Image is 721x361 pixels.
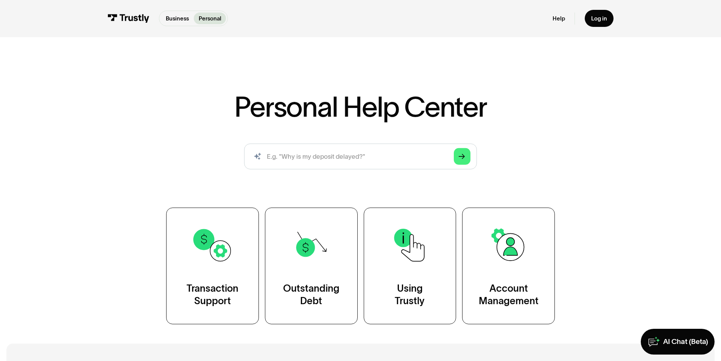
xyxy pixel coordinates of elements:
div: Account Management [479,282,539,308]
div: Transaction Support [187,282,238,308]
p: Personal [199,14,221,23]
div: AI Chat (Beta) [663,337,708,347]
a: Business [161,13,193,24]
p: Business [166,14,189,23]
a: OutstandingDebt [265,208,358,324]
input: search [244,144,477,169]
a: AccountManagement [462,208,555,324]
a: Help [553,15,565,22]
div: Using Trustly [395,282,425,308]
form: Search [244,144,477,169]
a: AI Chat (Beta) [641,329,715,355]
div: Log in [591,15,607,22]
a: Log in [585,10,614,27]
div: Outstanding Debt [283,282,339,308]
a: Personal [194,13,226,24]
a: TransactionSupport [166,208,259,324]
h1: Personal Help Center [234,93,486,121]
a: UsingTrustly [364,208,456,324]
img: Trustly Logo [107,14,149,23]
